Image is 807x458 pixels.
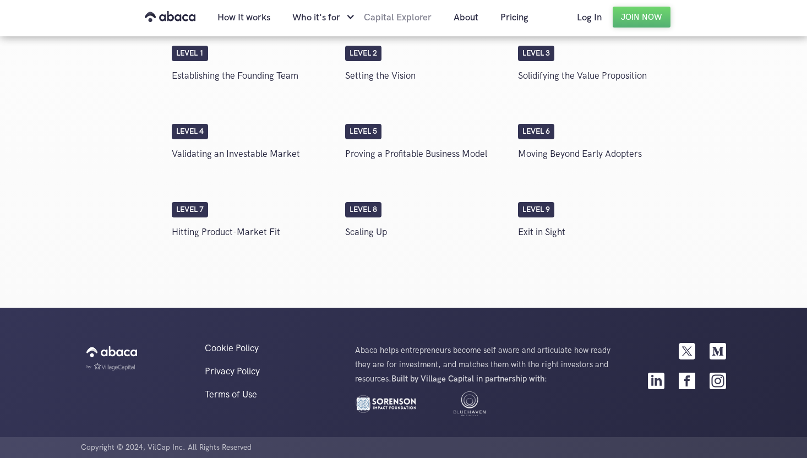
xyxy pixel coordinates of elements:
[648,373,664,389] img: LinkedIn
[391,374,544,384] strong: Built by Village Capital in partnership with
[172,67,334,85] p: Establishing the Founding Team
[518,145,680,163] p: Moving Beyond Early Adopters
[172,124,208,139] div: Level 4
[194,389,344,400] a: Terms of Use
[345,145,508,163] p: Proving a Profitable Business Model
[345,202,381,217] div: Level 8
[679,343,695,359] img: Twitter logo
[710,373,726,389] img: Instagram
[518,124,554,139] div: Level 6
[172,202,208,217] div: Level 7
[345,223,508,242] p: Scaling Up
[518,46,554,61] div: Level 3
[439,391,500,416] img: Blue Haven logo
[518,223,680,242] p: Exit in Sight
[86,363,135,370] img: VilCap Logo
[679,373,695,389] img: Facebook
[710,343,726,359] img: Medium
[345,124,381,139] div: Level 5
[613,7,670,28] a: Join Now
[81,437,807,458] div: Copyright © 2024, VilCap Inc. All Rights Reserved
[86,343,137,361] img: Abaca logo
[518,202,554,217] div: Level 9
[194,343,344,354] a: Cookie Policy
[172,46,208,61] div: Level 1
[172,145,334,163] p: Validating an Investable Market
[194,366,344,377] a: Privacy Policy
[345,67,508,85] p: Setting the Vision
[355,343,613,386] p: Abaca helps entrepreneurs become self aware and articulate how ready they are for investment, and...
[355,391,417,416] img: Sorenson Impact Foundation logo
[345,46,381,61] div: Level 2
[518,67,680,85] p: Solidifying the Value Proposition
[172,223,334,242] p: Hitting Product-Market Fit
